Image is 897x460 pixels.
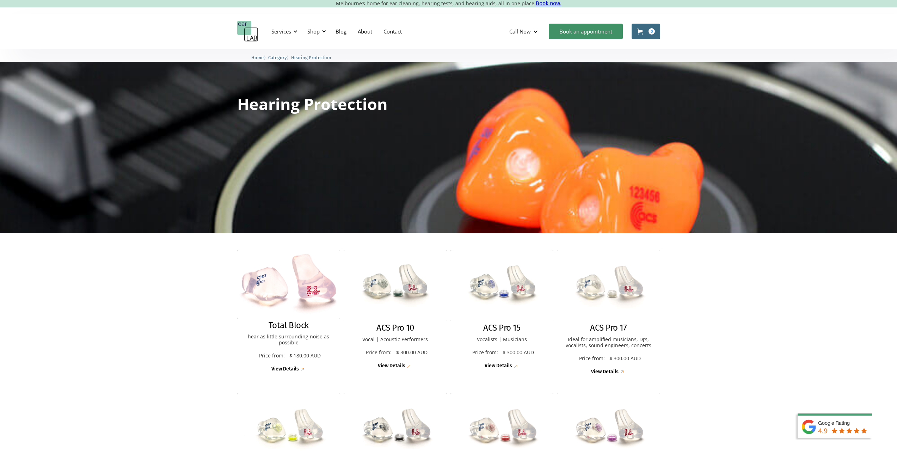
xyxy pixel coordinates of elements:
h2: ACS Pro 15 [483,323,520,333]
div: View Details [271,366,299,372]
h2: Total Block [269,320,309,331]
p: Price from: [469,350,501,356]
li: 〉 [251,54,268,61]
img: ACS Pro 10 [344,250,447,321]
span: Hearing Protection [291,55,331,60]
img: ACS Pro 15 [450,250,554,321]
a: Contact [378,21,407,42]
a: Book an appointment [549,24,623,39]
span: Home [251,55,264,60]
a: Category [268,54,287,61]
a: Blog [330,21,352,42]
div: Call Now [504,21,545,42]
a: About [352,21,378,42]
div: View Details [591,369,619,375]
a: ACS Pro 17ACS Pro 17Ideal for amplified musicians, DJ’s, vocalists, sound engineers, concertsPric... [557,250,660,375]
p: Price from: [363,350,394,356]
div: View Details [485,363,512,369]
p: Vocal | Acoustic Performers [351,337,440,343]
h2: ACS Pro 10 [376,323,414,333]
img: ACS Pro 17 [557,250,660,321]
p: Price from: [256,353,288,359]
span: Category [268,55,287,60]
p: $ 300.00 AUD [609,356,641,362]
a: Hearing Protection [291,54,331,61]
div: Services [267,21,300,42]
p: Vocalists | Musicians [457,337,547,343]
div: Shop [303,21,328,42]
h1: Hearing Protection [237,96,388,112]
p: $ 300.00 AUD [396,350,428,356]
li: 〉 [268,54,291,61]
p: $ 300.00 AUD [503,350,534,356]
a: ACS Pro 15ACS Pro 15Vocalists | MusiciansPrice from:$ 300.00 AUDView Details [450,250,554,370]
a: Total BlockTotal Blockhear as little surrounding noise as possiblePrice from:$ 180.00 AUDView Det... [237,250,340,373]
div: 0 [649,28,655,35]
p: Ideal for amplified musicians, DJ’s, vocalists, sound engineers, concerts [564,337,653,349]
div: Shop [307,28,320,35]
div: Services [271,28,291,35]
a: ACS Pro 10ACS Pro 10Vocal | Acoustic PerformersPrice from:$ 300.00 AUDView Details [344,250,447,370]
img: Total Block [237,250,340,319]
div: Call Now [509,28,531,35]
a: home [237,21,258,42]
p: hear as little surrounding noise as possible [244,334,333,346]
p: Price from: [576,356,608,362]
a: Open cart [632,24,660,39]
a: Home [251,54,264,61]
p: $ 180.00 AUD [289,353,321,359]
div: View Details [378,363,405,369]
h2: ACS Pro 17 [590,323,627,333]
